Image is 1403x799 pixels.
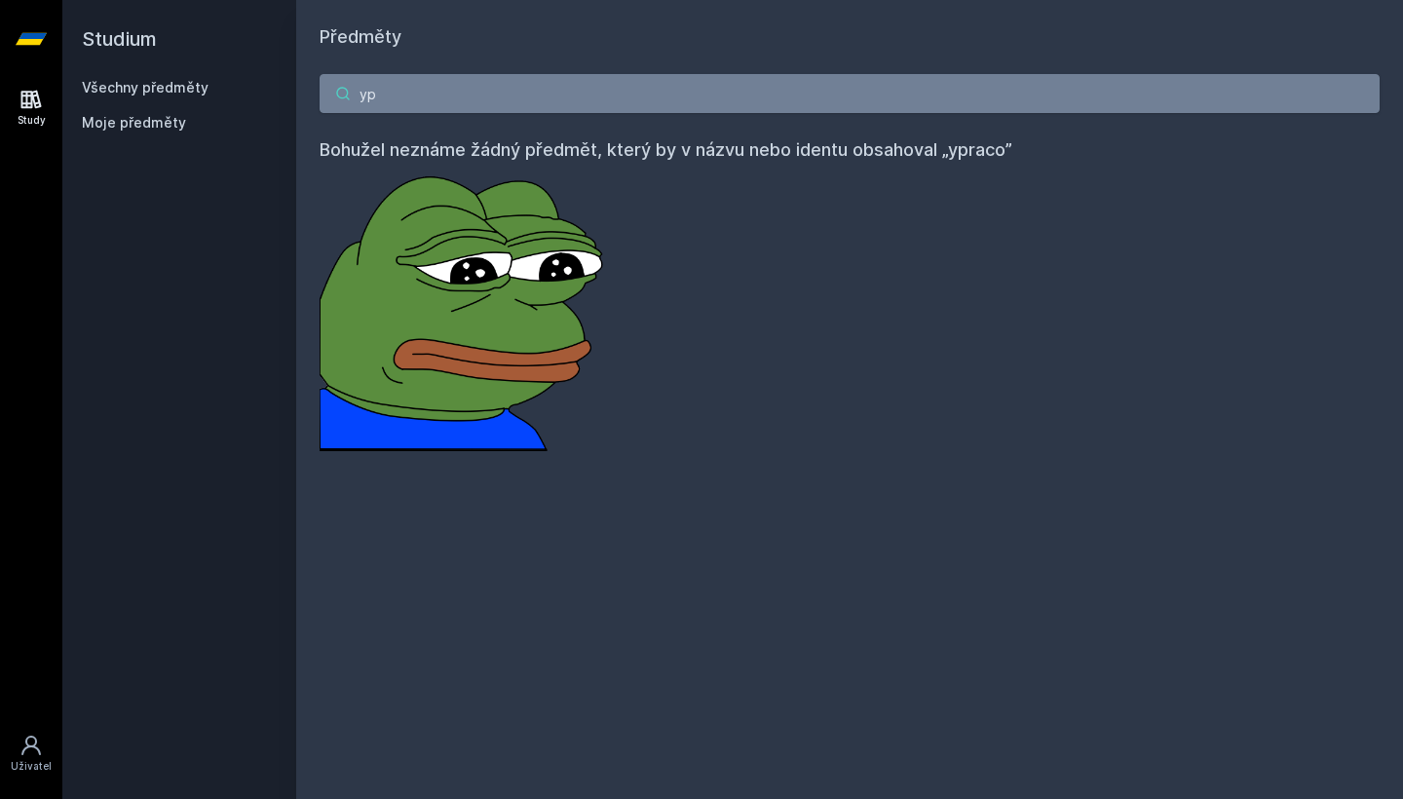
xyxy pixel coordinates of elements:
h1: Předměty [320,23,1380,51]
a: Všechny předměty [82,79,209,95]
a: Study [4,78,58,137]
a: Uživatel [4,724,58,783]
img: error_picture.png [320,164,612,451]
span: Moje předměty [82,113,186,133]
div: Study [18,113,46,128]
div: Uživatel [11,759,52,774]
input: Název nebo ident předmětu… [320,74,1380,113]
h4: Bohužel neznáme žádný předmět, který by v názvu nebo identu obsahoval „ypraco” [320,136,1380,164]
